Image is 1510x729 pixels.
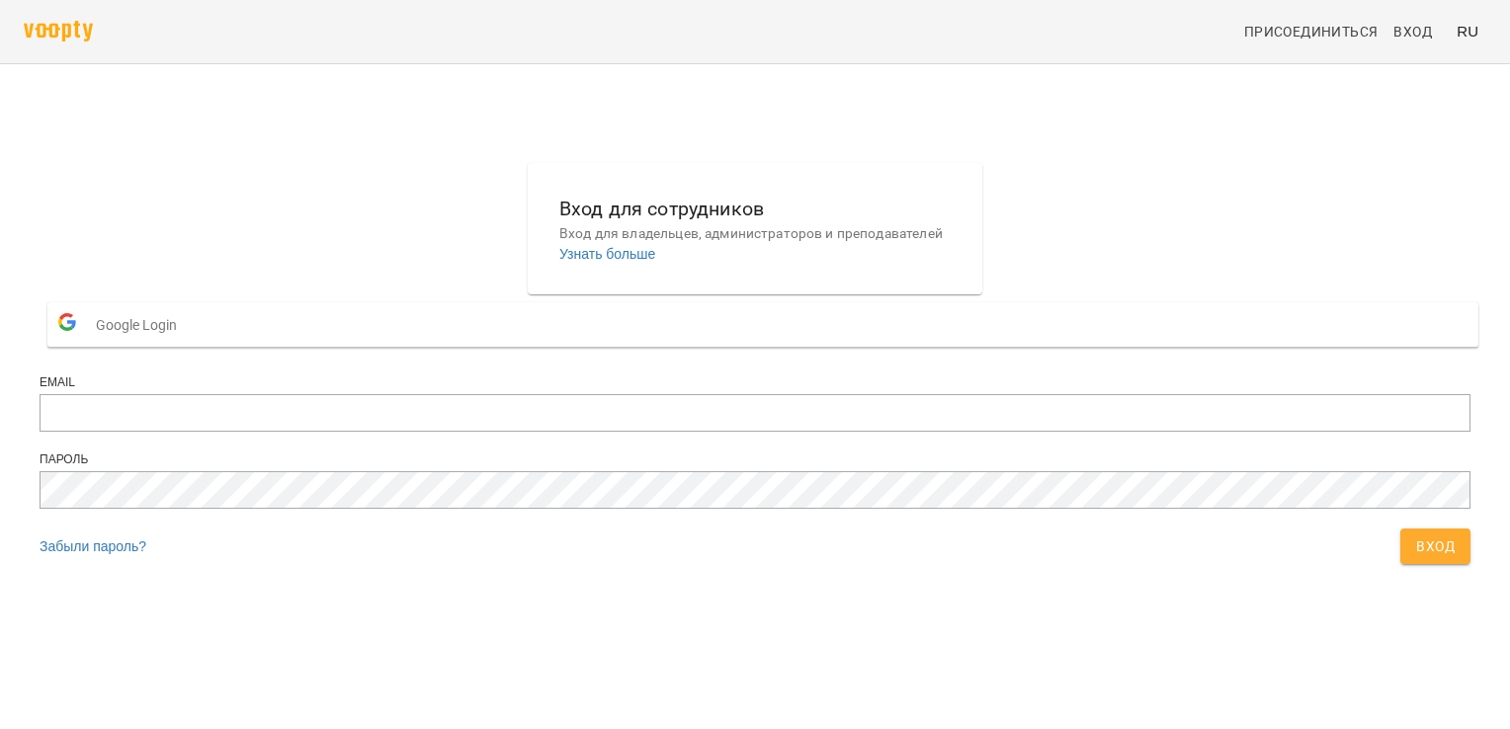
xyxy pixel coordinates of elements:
[40,374,1470,391] div: Email
[1457,21,1478,41] span: RU
[559,194,951,224] h6: Вход для сотрудников
[1393,20,1432,43] span: Вход
[40,451,1470,468] div: Пароль
[1385,14,1449,49] a: Вход
[1400,528,1470,564] button: Вход
[96,305,187,345] span: Google Login
[559,246,655,262] a: Узнать больше
[1236,14,1386,49] a: Присоединиться
[1449,13,1486,49] button: RU
[1244,20,1379,43] span: Присоединиться
[544,178,966,280] button: Вход для сотрудниковВход для владельцев, администраторов и преподавателейУзнать больше
[40,538,146,554] a: Забыли пароль?
[1416,534,1455,558] span: Вход
[559,224,951,244] p: Вход для владельцев, администраторов и преподавателей
[24,21,93,41] img: voopty.png
[47,302,1478,347] button: Google Login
